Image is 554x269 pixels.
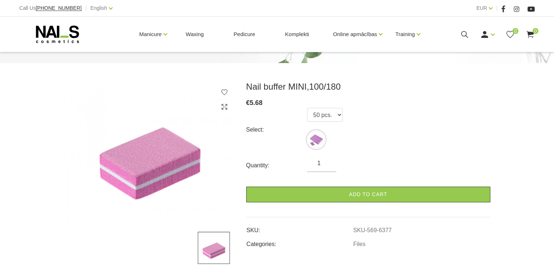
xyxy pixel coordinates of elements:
td: Categories: [246,235,353,249]
a: [PHONE_NUMBER] [36,5,82,11]
span: 0 [533,28,538,34]
a: Training [395,20,415,49]
img: ... [198,232,230,264]
a: Manicure [139,20,162,49]
div: Select: [246,124,307,136]
a: Add to cart [246,187,490,202]
td: SKU: [246,221,353,235]
a: 0 [526,30,535,39]
div: Call Us [19,4,82,13]
span: 5.68 [250,99,263,106]
a: English [90,4,107,12]
a: 0 [506,30,515,39]
a: Waxing [180,17,209,52]
a: Files [353,241,366,247]
span: | [85,4,87,13]
a: Komplekti [279,17,315,52]
a: EUR [476,4,487,12]
img: ... [64,81,235,221]
span: | [496,4,498,13]
div: Quantity: [246,160,307,171]
a: SKU-569-6377 [353,227,392,234]
img: ... [307,130,325,149]
a: Online apmācības [333,20,377,49]
h3: Nail buffer MINI,100/180 [246,81,490,92]
span: € [246,99,250,106]
span: 0 [512,28,518,34]
a: Pedicure [228,17,261,52]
